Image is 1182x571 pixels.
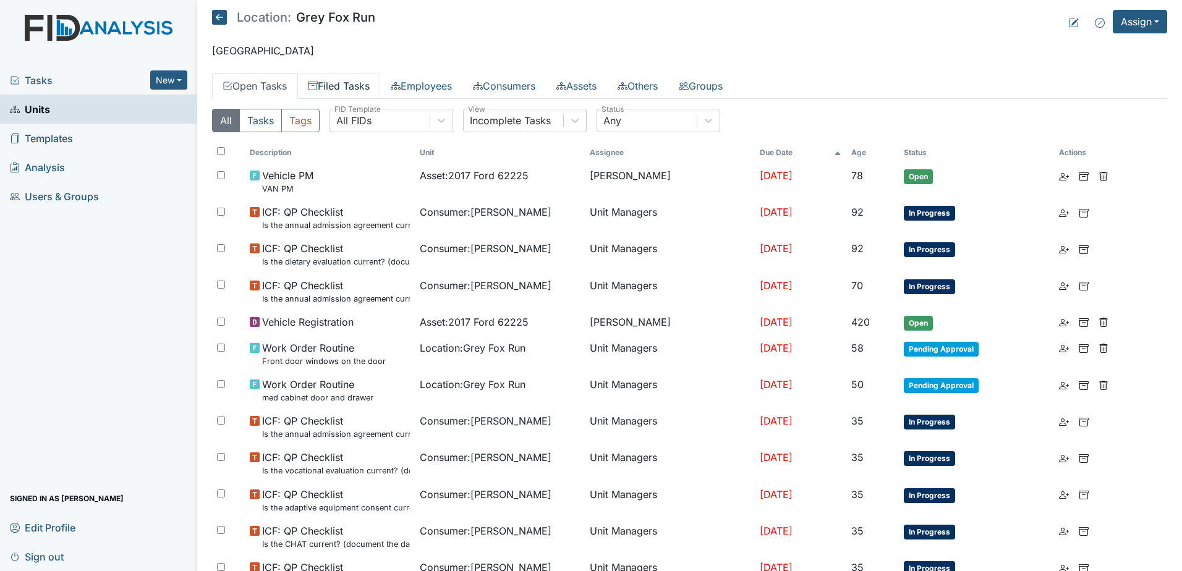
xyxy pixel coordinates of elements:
a: Open Tasks [212,73,297,99]
span: Open [904,169,933,184]
a: Consumers [462,73,546,99]
span: Work Order Routine Front door windows on the door [262,340,386,367]
span: Templates [10,129,73,148]
span: 50 [851,378,864,391]
span: Location : Grey Fox Run [420,340,525,355]
span: 92 [851,242,864,255]
button: Tasks [239,109,282,132]
a: Archive [1079,205,1089,219]
span: 58 [851,342,864,354]
span: Consumer : [PERSON_NAME] [420,450,551,465]
div: All FIDs [336,113,372,128]
span: Location : Grey Fox Run [420,377,525,392]
span: Consumer : [PERSON_NAME] [420,413,551,428]
button: Assign [1113,10,1167,33]
span: Pending Approval [904,342,979,357]
span: Sign out [10,547,64,566]
th: Toggle SortBy [899,142,1054,163]
a: Archive [1079,487,1089,502]
p: [GEOGRAPHIC_DATA] [212,43,1167,58]
td: Unit Managers [585,518,755,555]
span: Location: [237,11,291,23]
small: Is the annual admission agreement current? (document the date in the comment section) [262,428,410,440]
a: Others [607,73,668,99]
a: Employees [380,73,462,99]
span: In Progress [904,415,955,429]
th: Assignee [585,142,755,163]
span: 35 [851,451,864,463]
span: Consumer : [PERSON_NAME] [420,205,551,219]
a: Delete [1099,340,1108,355]
span: Pending Approval [904,378,979,393]
span: 78 [851,169,863,182]
span: Edit Profile [10,518,75,537]
span: Asset : 2017 Ford 62225 [420,168,529,183]
a: Tasks [10,73,150,88]
th: Toggle SortBy [415,142,585,163]
button: Tags [281,109,320,132]
span: [DATE] [760,279,793,292]
td: Unit Managers [585,200,755,236]
span: In Progress [904,279,955,294]
span: Consumer : [PERSON_NAME] [420,523,551,538]
small: Front door windows on the door [262,355,386,367]
span: ICF: QP Checklist Is the vocational evaluation current? (document the date in the comment section) [262,450,410,476]
span: Consumer : [PERSON_NAME] [420,241,551,256]
td: Unit Managers [585,372,755,408]
a: Delete [1099,315,1108,329]
a: Groups [668,73,733,99]
div: Any [603,113,621,128]
span: [DATE] [760,206,793,218]
span: In Progress [904,206,955,221]
span: In Progress [904,242,955,257]
span: ICF: QP Checklist Is the annual admission agreement current? (document the date in the comment se... [262,205,410,231]
span: Users & Groups [10,187,99,206]
a: Delete [1099,168,1108,183]
span: Signed in as [PERSON_NAME] [10,489,124,508]
td: Unit Managers [585,236,755,273]
span: Work Order Routine med cabinet door and drawer [262,377,373,404]
span: [DATE] [760,316,793,328]
span: ICF: QP Checklist Is the annual admission agreement current? (document the date in the comment se... [262,278,410,305]
small: Is the dietary evaluation current? (document the date in the comment section) [262,256,410,268]
span: [DATE] [760,169,793,182]
a: Delete [1099,377,1108,392]
td: Unit Managers [585,408,755,445]
a: Archive [1079,377,1089,392]
a: Archive [1079,241,1089,256]
a: Archive [1079,315,1089,329]
span: ICF: QP Checklist Is the CHAT current? (document the date in the comment section) [262,523,410,550]
a: Archive [1079,523,1089,538]
th: Toggle SortBy [846,142,898,163]
a: Archive [1079,413,1089,428]
td: [PERSON_NAME] [585,163,755,200]
td: Unit Managers [585,445,755,481]
span: Consumer : [PERSON_NAME] [420,487,551,502]
th: Actions [1054,142,1116,163]
small: Is the annual admission agreement current? (document the date in the comment section) [262,293,410,305]
small: VAN PM [262,183,313,195]
span: [DATE] [760,525,793,537]
span: Asset : 2017 Ford 62225 [420,315,529,329]
a: Filed Tasks [297,73,380,99]
small: Is the annual admission agreement current? (document the date in the comment section) [262,219,410,231]
span: In Progress [904,488,955,503]
input: Toggle All Rows Selected [217,147,225,155]
span: [DATE] [760,451,793,463]
span: 92 [851,206,864,218]
td: [PERSON_NAME] [585,310,755,336]
span: 35 [851,488,864,501]
span: Units [10,99,50,119]
span: [DATE] [760,242,793,255]
span: Open [904,316,933,331]
th: Toggle SortBy [245,142,415,163]
a: Archive [1079,340,1089,355]
td: Unit Managers [585,273,755,310]
div: Type filter [212,109,320,132]
th: Toggle SortBy [755,142,846,163]
button: All [212,109,240,132]
span: In Progress [904,525,955,539]
span: 420 [851,316,870,328]
button: New [150,70,187,90]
